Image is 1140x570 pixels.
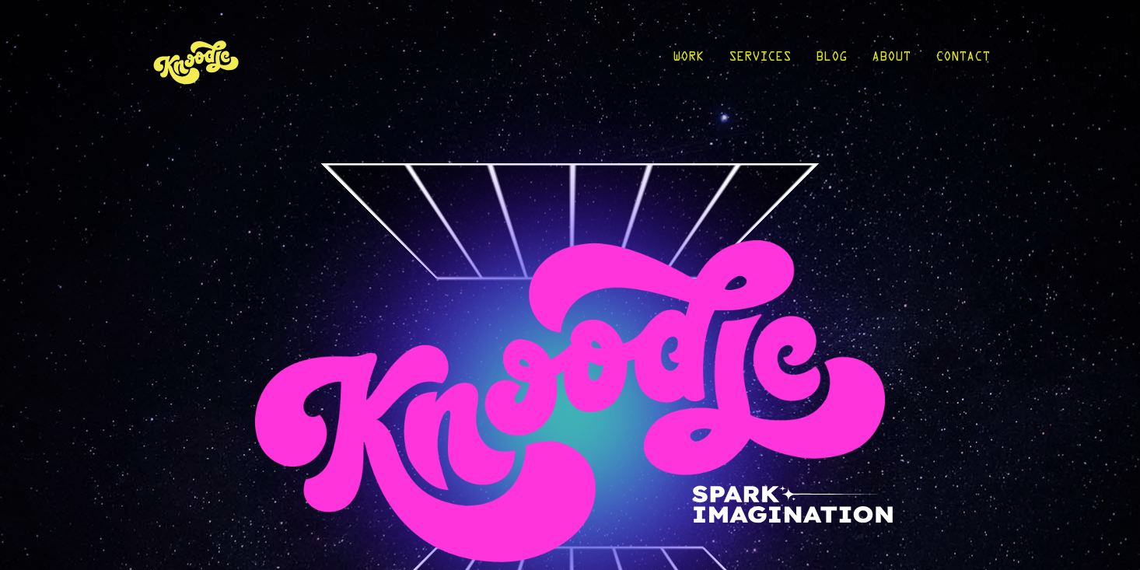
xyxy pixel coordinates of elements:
[729,25,791,97] a: Services
[935,25,990,97] a: Contact
[872,25,911,97] a: About
[673,25,704,97] a: Work
[150,25,243,97] img: KnoLogo(yellow)
[816,25,847,97] a: Blog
